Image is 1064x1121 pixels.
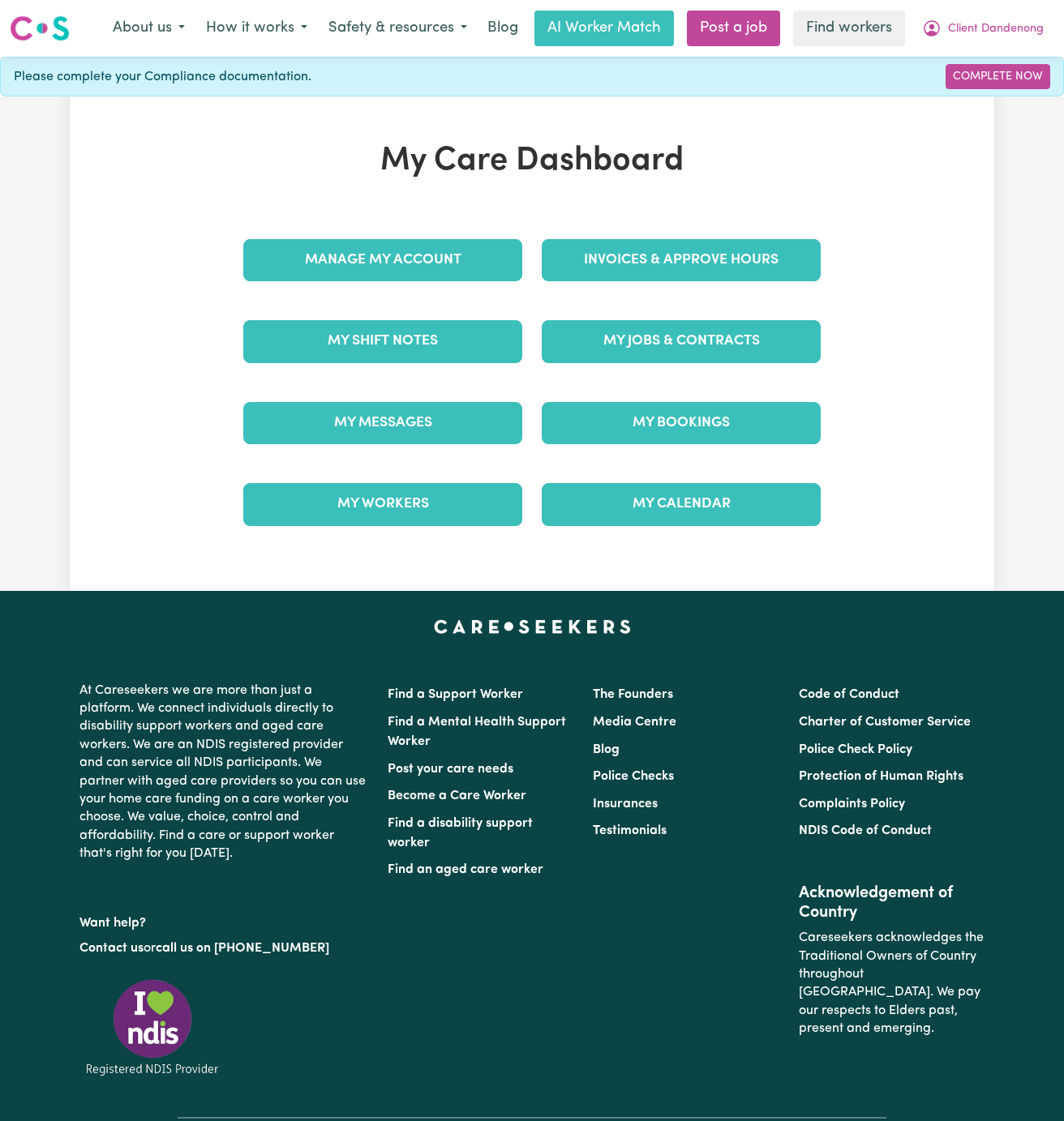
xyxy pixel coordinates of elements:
a: Post your care needs [388,763,513,776]
a: Manage My Account [243,239,522,281]
a: Complete Now [946,64,1050,89]
p: Careseekers acknowledges the Traditional Owners of Country throughout [GEOGRAPHIC_DATA]. We pay o... [799,922,985,1044]
a: Insurances [593,798,658,811]
a: Find workers [793,11,905,46]
a: My Messages [243,402,522,444]
a: Protection of Human Rights [799,770,963,783]
button: My Account [912,11,1054,45]
span: Client Dandenong [948,20,1044,38]
a: Careseekers logo [10,10,70,47]
a: Blog [478,11,528,46]
a: call us on [PHONE_NUMBER] [156,942,329,955]
img: Careseekers logo [10,14,70,43]
a: Complaints Policy [799,798,905,811]
button: Safety & resources [318,11,478,45]
a: Find a Support Worker [388,688,523,701]
a: The Founders [593,688,673,701]
a: Post a job [687,11,780,46]
h2: Acknowledgement of Country [799,884,985,922]
a: Find an aged care worker [388,863,543,876]
a: Charter of Customer Service [799,716,971,729]
h1: My Care Dashboard [234,142,830,181]
button: How it works [195,11,318,45]
a: Invoices & Approve Hours [542,239,821,281]
a: NDIS Code of Conduct [799,824,932,837]
a: Find a disability support worker [388,817,533,849]
a: Blog [593,743,620,756]
a: My Calendar [542,483,821,525]
a: Careseekers home page [434,620,631,633]
iframe: Button to launch messaging window [999,1056,1051,1108]
a: My Workers [243,483,522,525]
a: AI Worker Match [534,11,674,46]
a: My Shift Notes [243,320,522,362]
a: Contact us [79,942,144,955]
p: Want help? [79,908,368,932]
a: Code of Conduct [799,688,899,701]
p: or [79,933,368,964]
a: My Bookings [542,402,821,444]
p: At Careseekers we are more than just a platform. We connect individuals directly to disability su... [79,675,368,870]
a: My Jobs & Contracts [542,320,821,362]
iframe: Close message [912,1017,945,1050]
a: Find a Mental Health Support Worker [388,716,566,748]
button: About us [102,11,195,45]
a: Police Checks [593,770,674,783]
a: Testimonials [593,824,667,837]
span: Please complete your Compliance documentation. [14,67,311,87]
img: Registered NDIS provider [79,977,225,1078]
a: Media Centre [593,716,676,729]
a: Police Check Policy [799,743,912,756]
a: Become a Care Worker [388,789,526,802]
